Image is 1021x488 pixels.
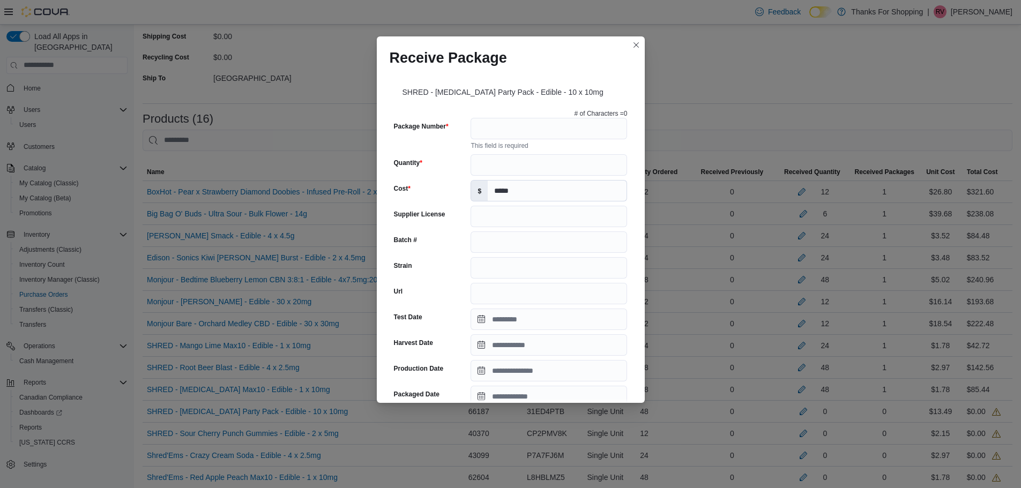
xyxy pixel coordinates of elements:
input: Press the down key to open a popover containing a calendar. [471,386,627,407]
label: Harvest Date [394,339,433,347]
label: Strain [394,261,412,270]
p: # of Characters = 0 [575,109,628,118]
label: Production Date [394,364,444,373]
div: SHRED - [MEDICAL_DATA] Party Pack - Edible - 10 x 10mg [390,75,632,105]
label: Url [394,287,403,296]
label: Batch # [394,236,417,244]
label: Quantity [394,159,422,167]
label: Test Date [394,313,422,321]
label: Packaged Date [394,390,439,399]
button: Closes this modal window [630,39,643,51]
label: Cost [394,184,411,193]
div: This field is required [471,139,627,150]
input: Press the down key to open a popover containing a calendar. [471,309,627,330]
input: Press the down key to open a popover containing a calendar. [471,334,627,356]
label: Package Number [394,122,449,131]
label: Supplier License [394,210,445,219]
input: Press the down key to open a popover containing a calendar. [471,360,627,381]
h1: Receive Package [390,49,507,66]
label: $ [471,181,488,201]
